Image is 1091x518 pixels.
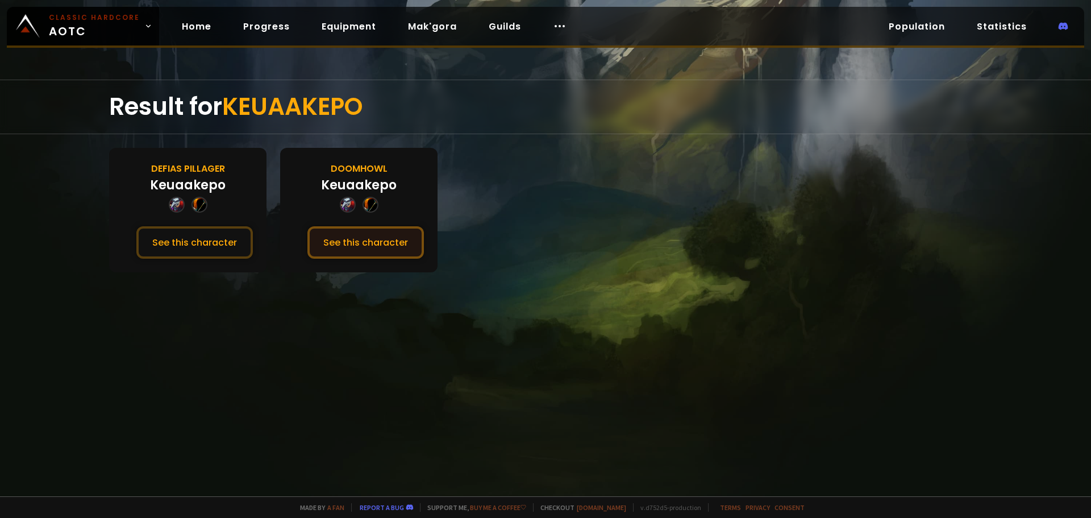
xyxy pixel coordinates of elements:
[968,15,1036,38] a: Statistics
[136,226,253,259] button: See this character
[399,15,466,38] a: Mak'gora
[293,503,344,512] span: Made by
[307,226,424,259] button: See this character
[222,90,363,123] span: KEUAAKEPO
[109,80,982,134] div: Result for
[360,503,404,512] a: Report a bug
[234,15,299,38] a: Progress
[151,161,225,176] div: Defias Pillager
[173,15,220,38] a: Home
[313,15,385,38] a: Equipment
[480,15,530,38] a: Guilds
[470,503,526,512] a: Buy me a coffee
[633,503,701,512] span: v. d752d5 - production
[533,503,626,512] span: Checkout
[577,503,626,512] a: [DOMAIN_NAME]
[331,161,388,176] div: Doomhowl
[49,13,140,40] span: AOTC
[321,176,397,194] div: Keuaakepo
[880,15,954,38] a: Population
[150,176,226,194] div: Keuaakepo
[774,503,805,512] a: Consent
[327,503,344,512] a: a fan
[7,7,159,45] a: Classic HardcoreAOTC
[720,503,741,512] a: Terms
[49,13,140,23] small: Classic Hardcore
[420,503,526,512] span: Support me,
[746,503,770,512] a: Privacy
